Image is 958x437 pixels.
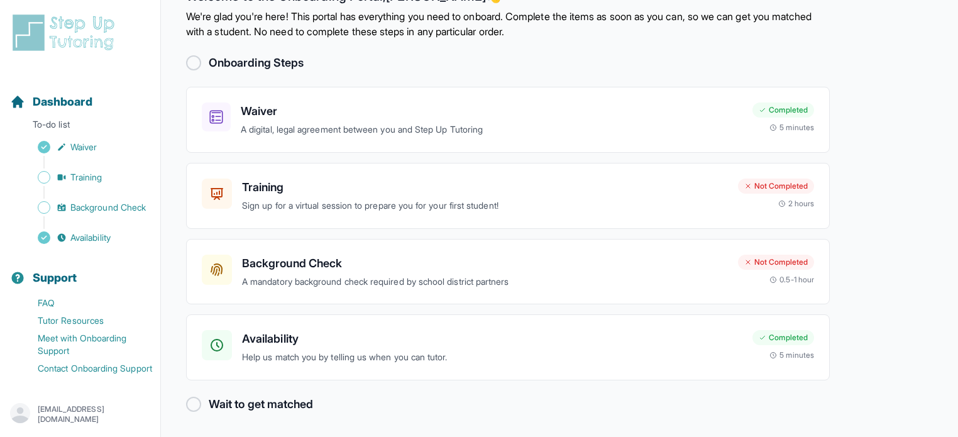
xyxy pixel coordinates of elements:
[10,93,92,111] a: Dashboard
[242,275,728,289] p: A mandatory background check required by school district partners
[10,169,160,186] a: Training
[186,87,830,153] a: WaiverA digital, legal agreement between you and Step Up TutoringCompleted5 minutes
[738,255,814,270] div: Not Completed
[186,314,830,380] a: AvailabilityHelp us match you by telling us when you can tutor.Completed5 minutes
[10,329,160,360] a: Meet with Onboarding Support
[70,171,102,184] span: Training
[242,255,728,272] h3: Background Check
[5,249,155,292] button: Support
[241,102,742,120] h3: Waiver
[752,330,814,345] div: Completed
[769,350,814,360] div: 5 minutes
[242,330,742,348] h3: Availability
[242,179,728,196] h3: Training
[186,163,830,229] a: TrainingSign up for a virtual session to prepare you for your first student!Not Completed2 hours
[5,73,155,116] button: Dashboard
[769,123,814,133] div: 5 minutes
[10,138,160,156] a: Waiver
[738,179,814,194] div: Not Completed
[242,199,728,213] p: Sign up for a virtual session to prepare you for your first student!
[10,229,160,246] a: Availability
[186,239,830,305] a: Background CheckA mandatory background check required by school district partnersNot Completed0.5...
[33,269,77,287] span: Support
[70,231,111,244] span: Availability
[70,201,146,214] span: Background Check
[209,396,313,413] h2: Wait to get matched
[242,350,742,365] p: Help us match you by telling us when you can tutor.
[752,102,814,118] div: Completed
[10,312,160,329] a: Tutor Resources
[10,199,160,216] a: Background Check
[209,54,304,72] h2: Onboarding Steps
[769,275,814,285] div: 0.5-1 hour
[10,13,122,53] img: logo
[10,403,150,426] button: [EMAIL_ADDRESS][DOMAIN_NAME]
[186,9,830,39] p: We're glad you're here! This portal has everything you need to onboard. Complete the items as soo...
[10,360,160,377] a: Contact Onboarding Support
[70,141,97,153] span: Waiver
[10,294,160,312] a: FAQ
[778,199,815,209] div: 2 hours
[33,93,92,111] span: Dashboard
[38,404,150,424] p: [EMAIL_ADDRESS][DOMAIN_NAME]
[241,123,742,137] p: A digital, legal agreement between you and Step Up Tutoring
[5,118,155,136] p: To-do list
